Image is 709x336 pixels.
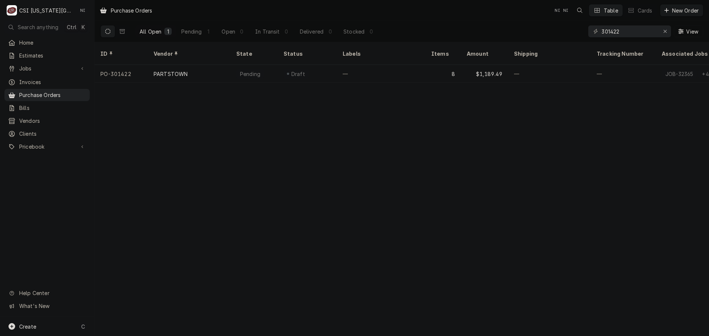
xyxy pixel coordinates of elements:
[4,89,90,101] a: Purchase Orders
[19,130,86,138] span: Clients
[284,50,329,58] div: Status
[19,143,75,150] span: Pricebook
[4,141,90,153] a: Go to Pricebook
[4,21,90,34] button: Search anythingCtrlK
[18,23,58,31] span: Search anything
[181,28,202,35] div: Pending
[4,76,90,88] a: Invoices
[561,5,571,15] div: Nate Ingram's Avatar
[425,65,461,83] div: 8
[19,289,85,297] span: Help Center
[154,50,223,58] div: Vendor
[222,28,235,35] div: Open
[19,52,86,59] span: Estimates
[166,28,170,35] div: 1
[638,7,653,14] div: Cards
[4,128,90,140] a: Clients
[100,50,140,58] div: ID
[4,62,90,75] a: Go to Jobs
[369,28,373,35] div: 0
[574,4,586,16] button: Open search
[19,302,85,310] span: What's New
[19,39,86,46] span: Home
[4,102,90,114] a: Bills
[343,50,419,58] div: Labels
[300,28,323,35] div: Delivered
[602,25,657,37] input: Keyword search
[4,300,90,312] a: Go to What's New
[19,117,86,125] span: Vendors
[78,5,88,15] div: Nate Ingram's Avatar
[659,25,671,37] button: Erase input
[290,70,306,78] div: Draft
[604,7,618,14] div: Table
[154,70,188,78] div: PARTSTOWN
[78,5,88,15] div: NI
[67,23,76,31] span: Ctrl
[140,28,161,35] div: All Open
[4,37,90,49] a: Home
[19,65,75,72] span: Jobs
[328,28,332,35] div: 0
[343,28,364,35] div: Stocked
[552,5,563,15] div: Nate Ingram's Avatar
[461,65,508,83] div: $1,189.49
[561,5,571,15] div: NI
[7,5,17,15] div: C
[7,5,17,15] div: CSI Kansas City's Avatar
[467,50,501,58] div: Amount
[660,4,703,16] button: New Order
[508,65,591,83] div: —
[19,7,73,14] div: CSI [US_STATE][GEOGRAPHIC_DATA]
[206,28,210,35] div: 1
[597,50,650,58] div: Tracking Number
[685,28,700,35] span: View
[240,28,244,35] div: 0
[284,28,289,35] div: 0
[81,323,85,330] span: C
[674,25,703,37] button: View
[19,91,86,99] span: Purchase Orders
[337,65,425,83] div: —
[431,50,453,58] div: Items
[19,104,86,112] span: Bills
[514,50,585,58] div: Shipping
[255,28,280,35] div: In Transit
[4,115,90,127] a: Vendors
[671,7,700,14] span: New Order
[82,23,85,31] span: K
[4,49,90,62] a: Estimates
[552,5,563,15] div: NI
[239,70,261,78] div: Pending
[95,65,148,83] div: PO-301422
[19,323,36,330] span: Create
[19,78,86,86] span: Invoices
[236,50,272,58] div: State
[591,65,656,83] div: —
[4,287,90,299] a: Go to Help Center
[665,70,694,78] div: JOB-32365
